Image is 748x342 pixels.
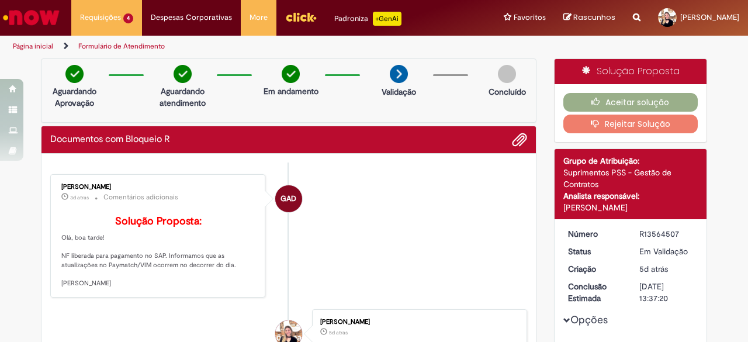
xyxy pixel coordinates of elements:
button: Adicionar anexos [512,132,527,147]
a: Rascunhos [563,12,615,23]
div: Suprimentos PSS - Gestão de Contratos [563,167,698,190]
span: More [250,12,268,23]
img: check-circle-green.png [174,65,192,83]
a: Página inicial [13,42,53,51]
p: Aguardando atendimento [154,85,211,109]
time: 26/09/2025 17:22:04 [70,194,89,201]
div: Em Validação [639,246,694,257]
p: Aguardando Aprovação [46,85,103,109]
dt: Status [559,246,631,257]
div: [PERSON_NAME] [563,202,698,213]
time: 24/09/2025 17:37:14 [329,329,348,336]
span: Favoritos [514,12,546,23]
span: GAD [280,185,296,213]
button: Aceitar solução [563,93,698,112]
dt: Criação [559,263,631,275]
img: check-circle-green.png [65,65,84,83]
dt: Número [559,228,631,240]
p: Concluído [489,86,526,98]
div: 24/09/2025 17:37:16 [639,263,694,275]
ul: Trilhas de página [9,36,490,57]
span: 4 [123,13,133,23]
div: [DATE] 13:37:20 [639,281,694,304]
p: Olá, boa tarde! NF liberada para pagamento no SAP. Informamos que as atualizações no Paymatch/VIM... [61,216,256,288]
div: [PERSON_NAME] [320,319,515,326]
span: Despesas Corporativas [151,12,232,23]
img: ServiceNow [1,6,61,29]
div: R13564507 [639,228,694,240]
a: Formulário de Atendimento [78,42,165,51]
div: Gabriela Alves De Souza [275,185,302,212]
button: Rejeitar Solução [563,115,698,133]
p: Validação [382,86,416,98]
div: Solução Proposta [555,59,707,84]
span: Rascunhos [573,12,615,23]
dt: Conclusão Estimada [559,281,631,304]
div: [PERSON_NAME] [61,184,256,191]
h2: Documentos com Bloqueio R Histórico de tíquete [50,134,170,145]
p: Em andamento [264,85,318,97]
img: click_logo_yellow_360x200.png [285,8,317,26]
div: Analista responsável: [563,190,698,202]
span: Requisições [80,12,121,23]
img: img-circle-grey.png [498,65,516,83]
time: 24/09/2025 17:37:16 [639,264,668,274]
span: 3d atrás [70,194,89,201]
div: Padroniza [334,12,401,26]
span: [PERSON_NAME] [680,12,739,22]
span: 5d atrás [639,264,668,274]
span: 5d atrás [329,329,348,336]
p: +GenAi [373,12,401,26]
b: Solução Proposta: [115,215,202,228]
div: Grupo de Atribuição: [563,155,698,167]
small: Comentários adicionais [103,192,178,202]
img: check-circle-green.png [282,65,300,83]
img: arrow-next.png [390,65,408,83]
